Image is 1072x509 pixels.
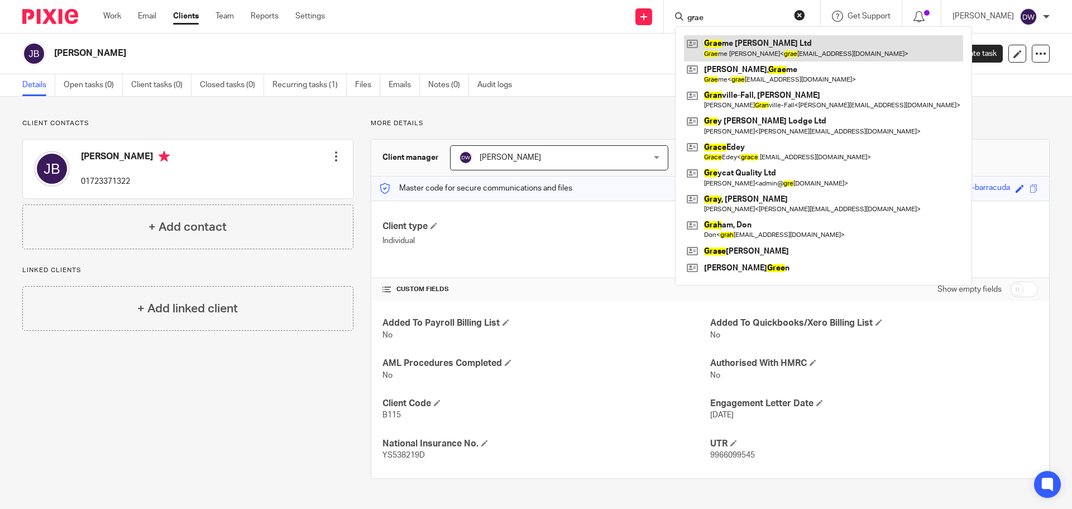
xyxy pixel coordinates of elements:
p: Linked clients [22,266,353,275]
img: svg%3E [459,151,472,164]
h4: Added To Payroll Billing List [382,317,710,329]
h4: Added To Quickbooks/Xero Billing List [710,317,1038,329]
p: [PERSON_NAME] [953,11,1014,22]
input: Search [686,13,787,23]
h3: Client manager [382,152,439,163]
button: Clear [794,9,805,21]
span: No [710,372,720,379]
h4: [PERSON_NAME] [81,151,170,165]
h4: Authorised With HMRC [710,358,1038,369]
a: Email [138,11,156,22]
p: 01723371322 [81,176,170,187]
span: 9966099545 [710,451,755,459]
h4: + Add contact [149,218,227,236]
h4: National Insurance No. [382,438,710,450]
a: Files [355,74,380,96]
a: Emails [389,74,420,96]
img: svg%3E [22,42,46,65]
h4: Engagement Letter Date [710,398,1038,410]
p: Client contacts [22,119,353,128]
p: Individual [382,235,710,246]
h4: UTR [710,438,1038,450]
a: Work [103,11,121,22]
h2: [PERSON_NAME] [54,47,748,59]
span: No [710,331,720,339]
h4: CUSTOM FIELDS [382,285,710,294]
img: svg%3E [1020,8,1037,26]
a: Audit logs [477,74,520,96]
a: Clients [173,11,199,22]
span: [PERSON_NAME] [480,154,541,161]
i: Primary [159,151,170,162]
p: Master code for secure communications and files [380,183,572,194]
span: YS538219D [382,451,425,459]
p: More details [371,119,1050,128]
span: No [382,372,393,379]
img: Pixie [22,9,78,24]
img: svg%3E [34,151,70,187]
a: Closed tasks (0) [200,74,264,96]
span: Get Support [848,12,891,20]
h4: + Add linked client [137,300,238,317]
a: Settings [295,11,325,22]
a: Open tasks (0) [64,74,123,96]
a: Team [216,11,234,22]
h4: AML Procedures Completed [382,358,710,369]
label: Show empty fields [937,284,1002,295]
span: B115 [382,411,401,419]
a: Recurring tasks (1) [272,74,347,96]
a: Details [22,74,55,96]
a: Client tasks (0) [131,74,192,96]
a: Notes (0) [428,74,469,96]
h4: Client Code [382,398,710,410]
span: No [382,331,393,339]
span: [DATE] [710,411,734,419]
a: Reports [251,11,279,22]
h4: Client type [382,221,710,232]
